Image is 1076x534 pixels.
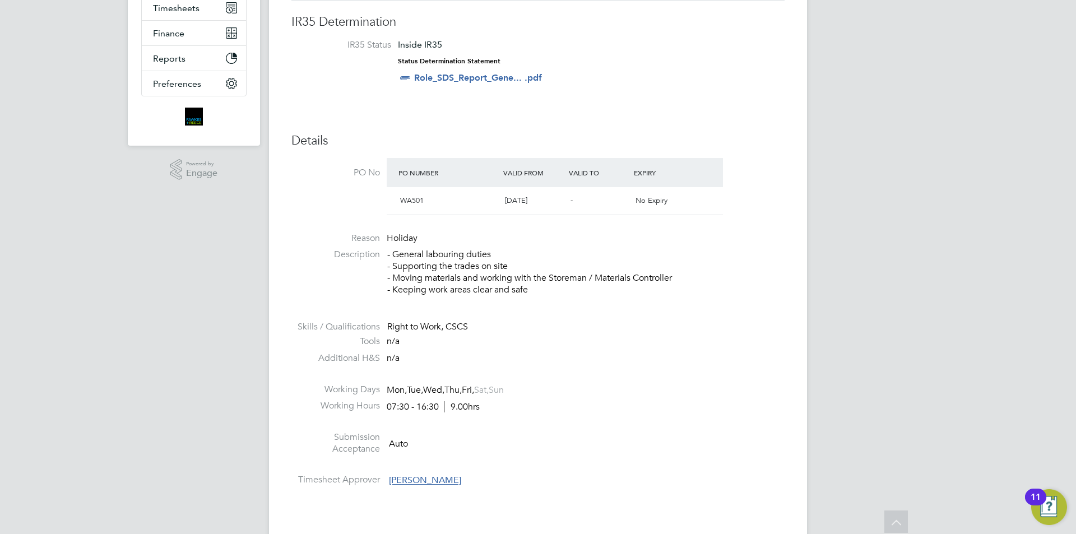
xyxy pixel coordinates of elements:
a: Powered byEngage [170,159,218,180]
label: Tools [291,336,380,347]
a: Role_SDS_Report_Gene... .pdf [414,72,542,83]
a: Go to home page [141,108,247,126]
label: Description [291,249,380,261]
span: Reports [153,53,185,64]
label: Additional H&S [291,352,380,364]
span: n/a [387,352,400,364]
div: 07:30 - 16:30 [387,401,480,413]
div: Valid To [566,162,632,183]
div: Valid From [500,162,566,183]
span: Engage [186,169,217,178]
label: IR35 Status [303,39,391,51]
span: Thu, [444,384,462,396]
span: Timesheets [153,3,200,13]
label: Reason [291,233,380,244]
label: Submission Acceptance [291,431,380,455]
h3: IR35 Determination [291,14,785,30]
span: Sat, [474,384,489,396]
button: Preferences [142,71,246,96]
span: 9.00hrs [444,401,480,412]
span: Mon, [387,384,407,396]
span: Holiday [387,233,418,244]
span: Fri, [462,384,474,396]
span: [DATE] [505,196,527,205]
strong: Status Determination Statement [398,57,500,65]
div: Expiry [631,162,697,183]
span: No Expiry [636,196,667,205]
span: [PERSON_NAME] [389,475,461,486]
button: Reports [142,46,246,71]
label: Working Days [291,384,380,396]
span: Auto [389,438,408,449]
img: bromak-logo-retina.png [185,108,203,126]
div: PO Number [396,162,500,183]
span: n/a [387,336,400,347]
span: - [571,196,573,205]
span: Finance [153,28,184,39]
span: Wed, [423,384,444,396]
span: Preferences [153,78,201,89]
label: Working Hours [291,400,380,412]
label: Timesheet Approver [291,474,380,486]
span: WA501 [400,196,424,205]
div: 11 [1031,497,1041,512]
button: Open Resource Center, 11 new notifications [1031,489,1067,525]
span: Powered by [186,159,217,169]
div: Right to Work, CSCS [387,321,785,333]
h3: Details [291,133,785,149]
label: Skills / Qualifications [291,321,380,333]
p: - General labouring duties - Supporting the trades on site - Moving materials and working with th... [387,249,785,295]
span: Inside IR35 [398,39,442,50]
span: Sun [489,384,504,396]
button: Finance [142,21,246,45]
span: Tue, [407,384,423,396]
label: PO No [291,167,380,179]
